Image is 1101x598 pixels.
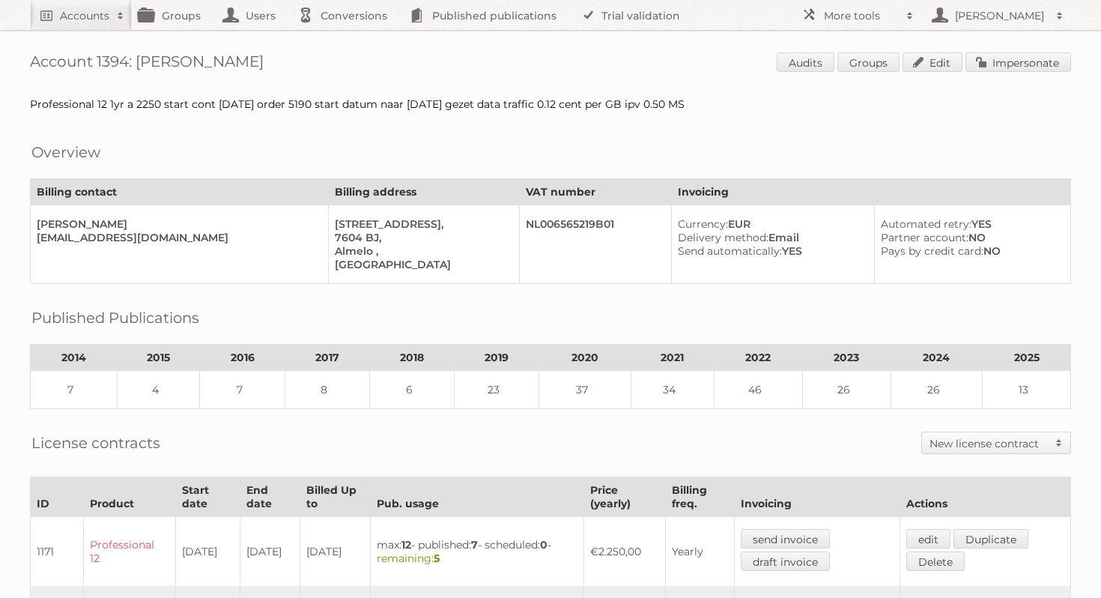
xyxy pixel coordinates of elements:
td: 37 [539,371,631,409]
span: Partner account: [881,231,968,244]
a: edit [906,529,950,549]
th: 2017 [285,345,369,371]
div: 7604 BJ, [335,231,507,244]
div: Email [678,231,862,244]
td: 7 [31,371,118,409]
span: Delivery method: [678,231,768,244]
td: [DATE] [240,517,300,587]
span: remaining: [377,552,440,565]
th: Billing address [329,179,520,205]
th: ID [31,477,84,517]
a: Groups [837,52,900,72]
div: YES [678,244,862,258]
div: Professional 12 1yr a 2250 start cont [DATE] order 5190 start datum naar [DATE] gezet data traffi... [30,97,1071,111]
h2: Overview [31,141,100,163]
a: Impersonate [965,52,1071,72]
th: Pub. usage [371,477,584,517]
th: 2025 [983,345,1071,371]
h2: New license contract [929,436,1048,451]
td: [DATE] [300,517,371,587]
div: [GEOGRAPHIC_DATA] [335,258,507,271]
td: Yearly [665,517,734,587]
th: Product [84,477,176,517]
th: Actions [900,477,1070,517]
div: [STREET_ADDRESS], [335,217,507,231]
strong: 0 [540,538,548,552]
h2: [PERSON_NAME] [951,8,1049,23]
th: Start date [176,477,240,517]
th: Billed Up to [300,477,371,517]
th: 2023 [802,345,891,371]
h1: Account 1394: [PERSON_NAME] [30,52,1071,75]
th: 2014 [31,345,118,371]
th: 2018 [369,345,454,371]
td: [DATE] [176,517,240,587]
span: Send automatically: [678,244,782,258]
th: End date [240,477,300,517]
th: 2015 [117,345,200,371]
span: Currency: [678,217,728,231]
td: 26 [802,371,891,409]
th: Billing freq. [665,477,734,517]
th: Invoicing [734,477,900,517]
a: draft invoice [741,552,830,571]
a: Delete [906,552,965,571]
th: VAT number [520,179,672,205]
a: Audits [777,52,834,72]
div: EUR [678,217,862,231]
td: 1171 [31,517,84,587]
div: [EMAIL_ADDRESS][DOMAIN_NAME] [37,231,316,244]
td: 46 [714,371,802,409]
a: Duplicate [953,529,1028,549]
div: NO [881,231,1058,244]
a: Edit [903,52,962,72]
th: Price (yearly) [584,477,666,517]
td: 34 [631,371,714,409]
th: 2022 [714,345,802,371]
th: 2020 [539,345,631,371]
h2: Published Publications [31,306,199,329]
strong: 7 [471,538,478,552]
td: 13 [983,371,1071,409]
th: Invoicing [672,179,1071,205]
td: €2.250,00 [584,517,666,587]
h2: License contracts [31,432,160,454]
td: max: - published: - scheduled: - [371,517,584,587]
th: 2016 [200,345,285,371]
th: Billing contact [31,179,329,205]
span: Automated retry: [881,217,971,231]
td: 6 [369,371,454,409]
div: [PERSON_NAME] [37,217,316,231]
span: Pays by credit card: [881,244,983,258]
td: 26 [891,371,982,409]
td: 7 [200,371,285,409]
div: Almelo , [335,244,507,258]
th: 2021 [631,345,714,371]
h2: More tools [824,8,899,23]
strong: 5 [434,552,440,565]
a: send invoice [741,529,830,549]
div: YES [881,217,1058,231]
th: 2019 [455,345,539,371]
span: Toggle [1048,432,1070,453]
strong: 12 [401,538,411,552]
td: 4 [117,371,200,409]
th: 2024 [891,345,982,371]
h2: Accounts [60,8,109,23]
div: NO [881,244,1058,258]
td: 8 [285,371,369,409]
td: Professional 12 [84,517,176,587]
td: 23 [455,371,539,409]
a: New license contract [922,432,1070,453]
td: NL006565219B01 [520,205,672,284]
